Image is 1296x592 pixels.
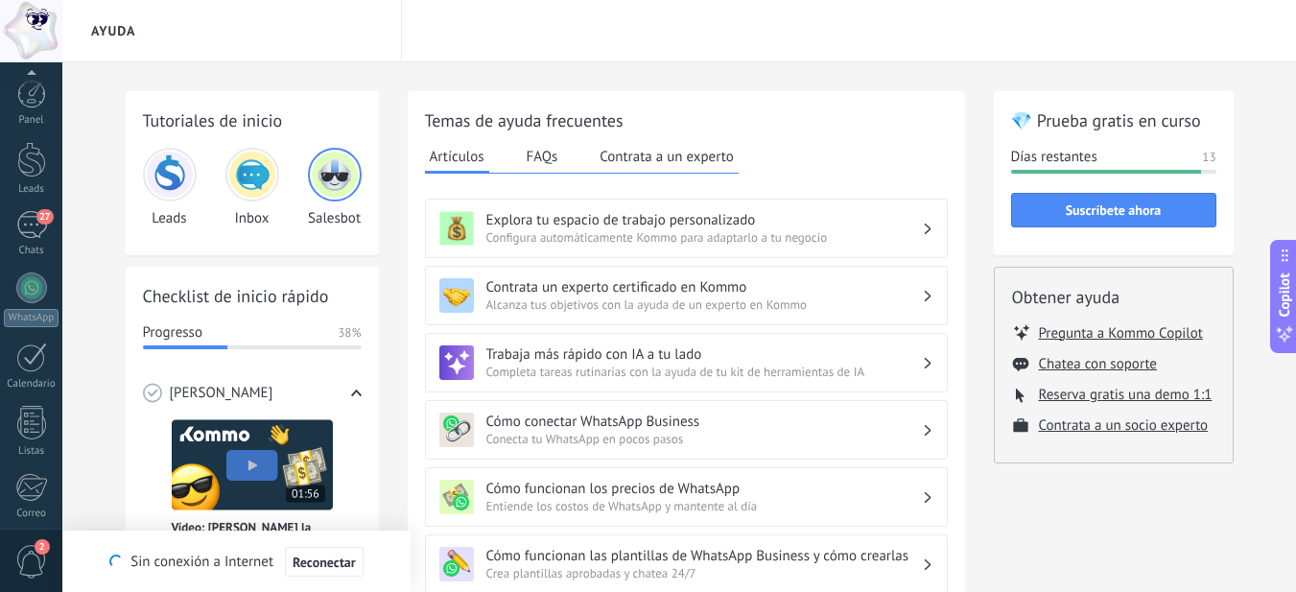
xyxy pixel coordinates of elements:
[1039,355,1157,373] button: Chatea con soporte
[486,413,922,431] h3: Cómo conectar WhatsApp Business
[143,108,362,132] h2: Tutoriales de inicio
[486,211,922,229] h3: Explora tu espacio de trabajo personalizado
[486,565,922,581] span: Crea plantillas aprobadas y chatea 24/7
[4,245,59,257] div: Chats
[109,546,363,578] div: Sin conexión a Internet
[522,142,563,171] button: FAQs
[486,296,922,313] span: Alcanza tus objetivos con la ayuda de un experto en Kommo
[35,539,50,555] span: 2
[486,498,922,514] span: Entiende los costos de WhatsApp y mantente al día
[338,323,361,343] span: 38%
[425,108,948,132] h2: Temas de ayuda frecuentes
[4,114,59,127] div: Panel
[486,364,922,380] span: Completa tareas rutinarias con la ayuda de tu kit de herramientas de IA
[36,209,53,225] span: 27
[308,148,362,227] div: Salesbot
[486,229,922,246] span: Configura automáticamente Kommo para adaptarlo a tu negocio
[486,480,922,498] h3: Cómo funcionan los precios de WhatsApp
[225,148,279,227] div: Inbox
[172,419,333,510] img: Meet video
[170,384,273,403] span: [PERSON_NAME]
[143,284,362,308] h2: Checklist de inicio rápido
[1275,272,1294,317] span: Copilot
[1202,148,1215,167] span: 13
[1066,203,1162,217] span: Suscríbete ahora
[425,142,489,174] button: Artículos
[1039,323,1203,343] button: Pregunta a Kommo Copilot
[486,431,922,447] span: Conecta tu WhatsApp en pocos pasos
[1011,108,1216,132] h2: 💎 Prueba gratis en curso
[4,378,59,391] div: Calendario
[486,547,922,565] h3: Cómo funcionan las plantillas de WhatsApp Business y cómo crearlas
[1011,148,1097,167] span: Días restantes
[1012,285,1215,309] h2: Obtener ayuda
[1039,386,1213,404] button: Reserva gratis una demo 1:1
[595,142,738,171] button: Contrata a un experto
[4,183,59,196] div: Leads
[4,309,59,327] div: WhatsApp
[4,445,59,458] div: Listas
[285,547,364,578] button: Reconectar
[1011,193,1216,227] button: Suscríbete ahora
[1039,416,1209,435] button: Contrata a un socio experto
[143,323,202,343] span: Progresso
[293,556,356,569] span: Reconectar
[486,278,922,296] h3: Contrata un experto certificado en Kommo
[172,518,333,556] span: Vídeo: [PERSON_NAME] la bienvenida a Kommo
[143,148,197,227] div: Leads
[4,508,59,520] div: Correo
[486,345,922,364] h3: Trabaja más rápido con IA a tu lado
